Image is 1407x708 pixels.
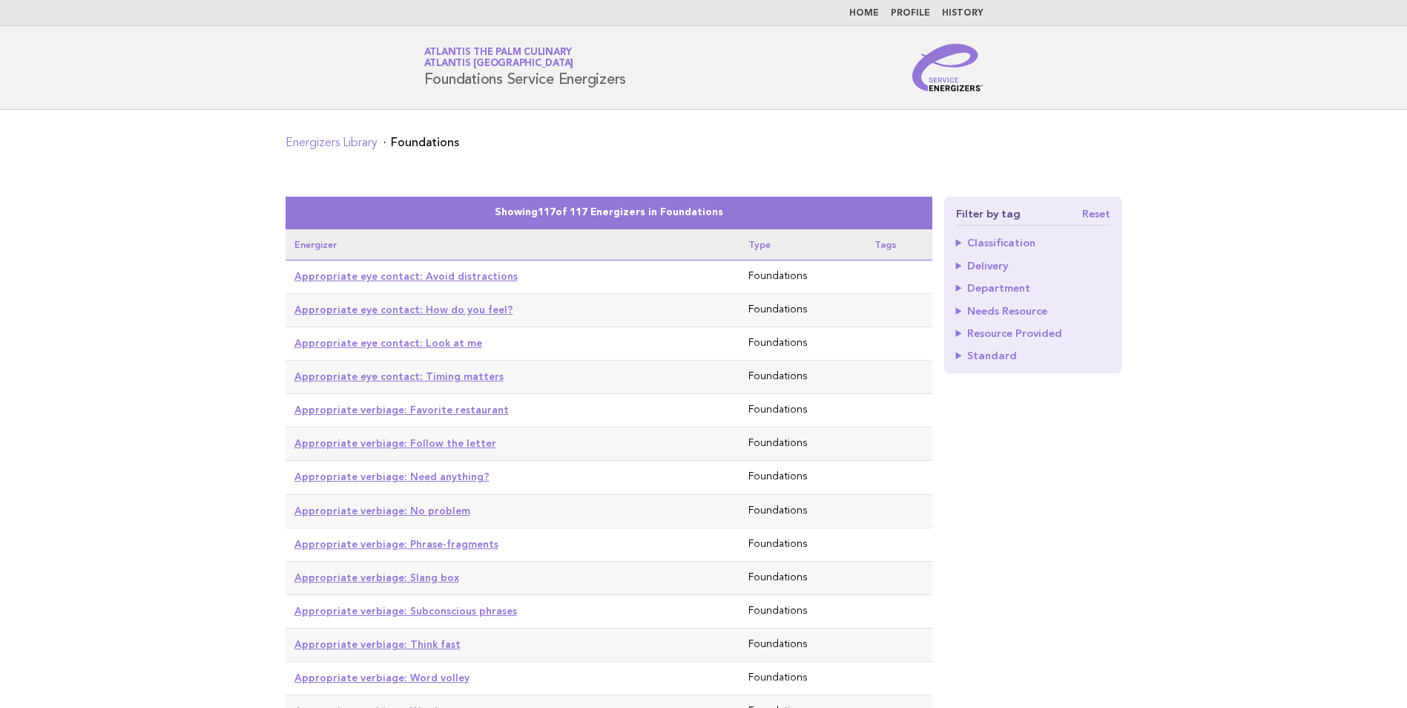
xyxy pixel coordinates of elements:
[294,505,470,517] a: Appropriate verbiage: No problem
[956,237,1110,248] summary: Classification
[866,229,932,260] th: Tags
[912,44,983,91] img: Service Energizers
[739,494,866,528] td: Foundations
[538,208,556,217] span: 117
[739,594,866,628] td: Foundations
[1082,209,1110,219] a: Reset
[294,270,518,282] a: Appropriate eye contact: Avoid distractions
[739,528,866,561] td: Foundations
[294,571,459,583] a: Appropriate verbiage: Slang box
[739,427,866,461] td: Foundations
[849,9,879,18] a: Home
[956,306,1110,316] summary: Needs Resource
[294,404,509,416] a: Appropriate verbiage: Favorite restaurant
[739,260,866,294] td: Foundations
[739,327,866,361] td: Foundations
[739,461,866,494] td: Foundations
[942,9,983,18] a: History
[891,9,930,18] a: Profile
[294,370,504,382] a: Appropriate eye contact: Timing matters
[294,437,496,449] a: Appropriate verbiage: Follow the letter
[424,59,574,69] span: Atlantis [GEOGRAPHIC_DATA]
[739,394,866,427] td: Foundations
[739,294,866,327] td: Foundations
[424,48,627,87] h1: Foundations Service Energizers
[286,197,932,229] caption: Showing of 117 Energizers in Foundations
[294,672,469,684] a: Appropriate verbiage: Word volley
[739,561,866,594] td: Foundations
[294,605,517,617] a: Appropriate verbiage: Subconscious phrases
[956,350,1110,361] summary: Standard
[294,538,498,550] a: Appropriate verbiage: Phrase-fragments
[739,229,866,260] th: Type
[956,283,1110,293] summary: Department
[424,47,574,68] a: Atlantis The Palm CulinaryAtlantis [GEOGRAPHIC_DATA]
[294,337,482,349] a: Appropriate eye contact: Look at me
[739,661,866,695] td: Foundations
[739,628,866,661] td: Foundations
[294,304,513,315] a: Appropriate eye contact: How do you feel?
[956,209,1110,226] h4: Filter by tag
[739,361,866,394] td: Foundations
[294,471,490,482] a: Appropriate verbiage: Need anything?
[956,328,1110,338] summary: Resource Provided
[286,137,378,149] a: Energizers Library
[956,260,1110,271] summary: Delivery
[286,229,740,260] th: Energizer
[294,638,461,650] a: Appropriate verbiage: Think fast
[383,137,459,148] li: Foundations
